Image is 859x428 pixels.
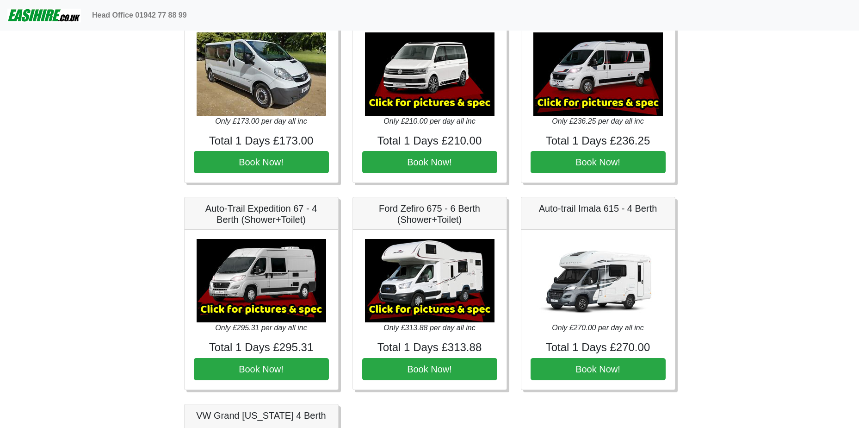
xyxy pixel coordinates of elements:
[362,134,497,148] h4: Total 1 Days £210.00
[92,11,187,19] b: Head Office 01942 77 88 99
[362,341,497,354] h4: Total 1 Days £313.88
[197,239,326,322] img: Auto-Trail Expedition 67 - 4 Berth (Shower+Toilet)
[194,358,329,380] button: Book Now!
[362,358,497,380] button: Book Now!
[194,341,329,354] h4: Total 1 Days £295.31
[552,117,643,125] i: Only £236.25 per day all inc
[197,32,326,116] img: 9 Seater Minibus Manual
[531,203,666,214] h5: Auto-trail Imala 615 - 4 Berth
[362,151,497,173] button: Book Now!
[552,324,643,332] i: Only £270.00 per day all inc
[531,134,666,148] h4: Total 1 Days £236.25
[383,117,475,125] i: Only £210.00 per day all inc
[194,134,329,148] h4: Total 1 Days £173.00
[194,151,329,173] button: Book Now!
[215,324,307,332] i: Only £295.31 per day all inc
[365,239,494,322] img: Ford Zefiro 675 - 6 Berth (Shower+Toilet)
[362,203,497,225] h5: Ford Zefiro 675 - 6 Berth (Shower+Toilet)
[531,358,666,380] button: Book Now!
[383,324,475,332] i: Only £313.88 per day all inc
[194,203,329,225] h5: Auto-Trail Expedition 67 - 4 Berth (Shower+Toilet)
[531,151,666,173] button: Book Now!
[365,32,494,116] img: VW California Ocean T6.1 (Auto, Awning)
[533,239,663,322] img: Auto-trail Imala 615 - 4 Berth
[531,341,666,354] h4: Total 1 Days £270.00
[7,6,81,25] img: easihire_logo_small.png
[88,6,191,25] a: Head Office 01942 77 88 99
[194,410,329,421] h5: VW Grand [US_STATE] 4 Berth
[533,32,663,116] img: Auto-Trail Expedition 66 - 2 Berth (Shower+Toilet)
[215,117,307,125] i: Only £173.00 per day all inc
